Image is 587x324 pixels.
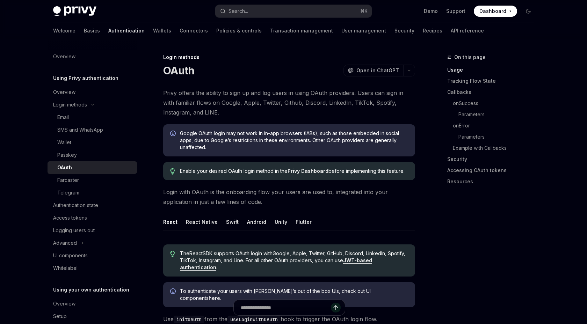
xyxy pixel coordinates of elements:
[53,226,95,235] div: Logging users out
[163,187,415,207] span: Login with OAuth is the onboarding flow your users are used to, integrated into your application ...
[53,101,87,109] div: Login methods
[229,7,248,15] div: Search...
[247,214,266,230] div: Android
[153,22,171,39] a: Wallets
[53,286,129,294] h5: Using your own authentication
[53,22,75,39] a: Welcome
[48,212,137,224] a: Access tokens
[180,130,408,151] span: Google OAuth login may not work in in-app browsers (IABs), such as those embedded in social apps,...
[479,8,506,15] span: Dashboard
[454,53,486,61] span: On this page
[163,214,177,230] div: React
[474,6,517,17] a: Dashboard
[163,54,415,61] div: Login methods
[48,297,137,310] a: Overview
[447,75,539,87] a: Tracking Flow State
[216,22,262,39] a: Policies & controls
[57,163,72,172] div: OAuth
[53,239,77,247] div: Advanced
[53,74,118,82] h5: Using Privy authentication
[53,88,75,96] div: Overview
[523,6,534,17] button: Toggle dark mode
[48,161,137,174] a: OAuth
[446,8,465,15] a: Support
[53,214,87,222] div: Access tokens
[170,251,175,257] svg: Tip
[447,98,539,109] a: onSuccess
[53,52,75,61] div: Overview
[447,131,539,142] a: Parameters
[270,22,333,39] a: Transaction management
[186,214,218,230] div: React Native
[57,126,103,134] div: SMS and WhatsApp
[48,86,137,98] a: Overview
[48,111,137,124] a: Email
[447,154,539,165] a: Security
[57,138,71,147] div: Wallet
[48,174,137,186] a: Farcaster
[447,142,539,154] a: Example with Callbacks
[48,136,137,149] a: Wallet
[180,22,208,39] a: Connectors
[423,22,442,39] a: Recipes
[53,312,67,321] div: Setup
[170,168,175,175] svg: Tip
[53,251,88,260] div: UI components
[288,168,328,174] a: Privy Dashboard
[53,6,96,16] img: dark logo
[57,189,79,197] div: Telegram
[180,250,408,271] span: The React SDK supports OAuth login with Google, Apple, Twitter, GitHub, Discord, LinkedIn, Spotif...
[48,224,137,237] a: Logging users out
[447,165,539,176] a: Accessing OAuth tokens
[163,64,194,77] h1: OAuth
[57,176,79,184] div: Farcaster
[356,67,399,74] span: Open in ChatGPT
[451,22,484,39] a: API reference
[48,98,137,111] button: Toggle Login methods section
[57,113,69,121] div: Email
[341,22,386,39] a: User management
[48,199,137,212] a: Authentication state
[108,22,145,39] a: Authentication
[447,120,539,131] a: onError
[57,151,77,159] div: Passkey
[48,262,137,274] a: Whitelabel
[180,168,408,175] span: Enable your desired OAuth login method in the before implementing this feature.
[170,131,177,138] svg: Info
[53,201,98,209] div: Authentication state
[48,149,137,161] a: Passkey
[48,50,137,63] a: Overview
[447,64,539,75] a: Usage
[84,22,100,39] a: Basics
[53,300,75,308] div: Overview
[48,237,137,249] button: Toggle Advanced section
[447,87,539,98] a: Callbacks
[48,124,137,136] a: SMS and WhatsApp
[209,295,220,301] a: here
[48,310,137,323] a: Setup
[48,186,137,199] a: Telegram
[394,22,414,39] a: Security
[48,249,137,262] a: UI components
[331,303,341,312] button: Send message
[447,109,539,120] a: Parameters
[424,8,438,15] a: Demo
[447,176,539,187] a: Resources
[53,264,78,272] div: Whitelabel
[360,8,368,14] span: ⌘ K
[275,214,287,230] div: Unity
[163,88,415,117] span: Privy offers the ability to sign up and log users in using OAuth providers. Users can sign in wit...
[170,288,177,295] svg: Info
[215,5,372,17] button: Open search
[343,65,403,76] button: Open in ChatGPT
[180,288,408,302] span: To authenticate your users with [PERSON_NAME]’s out of the box UIs, check out UI components .
[241,300,331,315] input: Ask a question...
[226,214,239,230] div: Swift
[296,214,312,230] div: Flutter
